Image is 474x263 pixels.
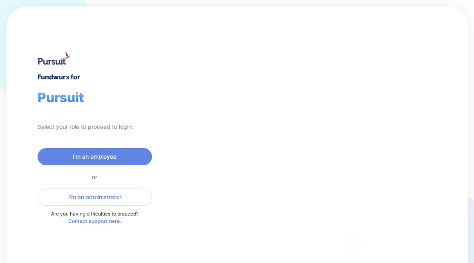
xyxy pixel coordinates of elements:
div: Thank you for choosing Fundwurx as your partner in driving positive social impact! [284,162,424,185]
div: or [38,173,152,180]
p: Are you having difficulties to proceed? [38,211,152,225]
img: logo.jpg [38,52,70,65]
span: Pursuit [38,90,84,106]
button: I'm an employee [38,148,152,165]
span: I'm an administrator [68,193,121,201]
div: Welcome to [284,115,348,123]
div: Select your role to proceed to login: [38,122,133,132]
div: Fundwurx [284,126,378,146]
button: I'm an administrator [38,189,152,206]
div: Fundwurx for [38,71,80,83]
a: Contact support here. [68,218,121,224]
span: I'm an employee [73,153,116,161]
